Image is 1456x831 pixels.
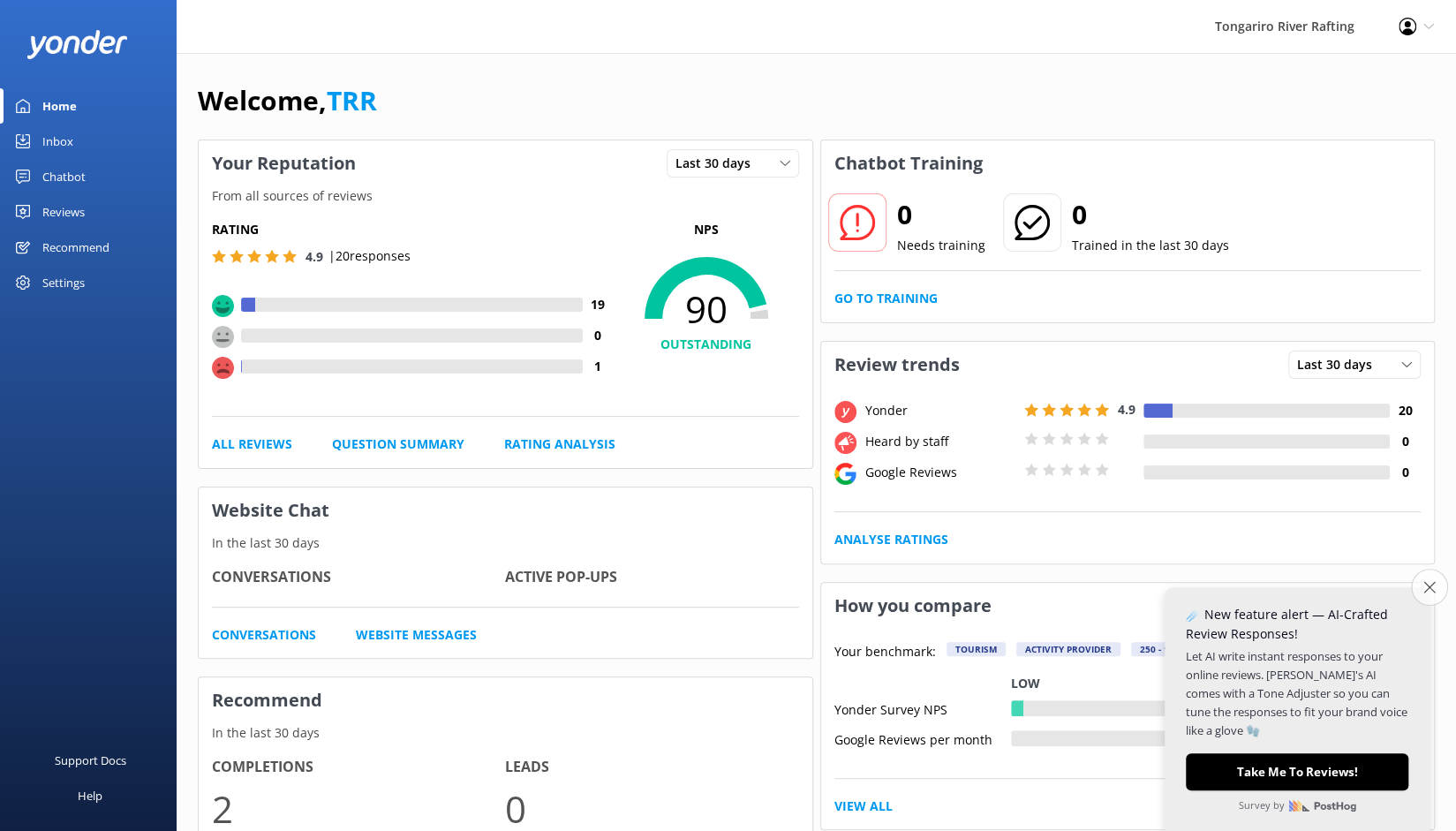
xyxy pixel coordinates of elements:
div: Recommend [42,230,109,265]
h3: How you compare [821,583,1005,629]
a: Question Summary [332,434,464,454]
span: Last 30 days [675,154,761,173]
span: 90 [614,287,799,331]
a: Website Messages [356,625,477,645]
p: In the last 30 days [199,723,812,743]
h3: Recommend [199,677,812,723]
div: Help [78,778,102,813]
h3: Review trends [821,342,973,388]
a: View All [834,797,893,816]
h2: 0 [1072,193,1229,236]
div: Yonder Survey NPS [834,700,1011,716]
div: Home [42,88,77,124]
div: Reviews [42,194,85,230]
div: 250 - 1000 customers per month [1131,642,1308,656]
span: 4.9 [1118,401,1135,418]
a: TRR [327,82,377,118]
div: Heard by staff [861,432,1020,451]
p: Needs training [897,236,985,255]
img: yonder-white-logo.png [26,30,128,59]
h4: Active Pop-ups [505,566,798,589]
h5: Rating [212,220,614,239]
h4: OUTSTANDING [614,335,799,354]
a: Rating Analysis [504,434,615,454]
h3: Your Reputation [199,140,369,186]
p: Low [1011,674,1040,693]
div: Tourism [947,642,1006,656]
div: Settings [42,265,85,300]
a: Go to Training [834,289,938,308]
p: In the last 30 days [199,533,812,553]
h1: Welcome, [198,79,377,122]
p: From all sources of reviews [199,186,812,206]
h4: Conversations [212,566,505,589]
h4: 20 [1390,401,1421,420]
div: Support Docs [55,743,126,778]
h4: 0 [1390,463,1421,482]
h4: 19 [583,295,614,314]
a: Analyse Ratings [834,530,948,549]
h4: Completions [212,756,505,779]
p: | 20 responses [328,246,411,266]
h4: Leads [505,756,798,779]
a: Conversations [212,625,316,645]
p: Trained in the last 30 days [1072,236,1229,255]
div: Google Reviews per month [834,730,1011,746]
div: Activity Provider [1016,642,1120,656]
h4: 1 [583,357,614,376]
div: Google Reviews [861,463,1020,482]
p: Your benchmark: [834,642,936,663]
div: Yonder [861,401,1020,420]
p: NPS [614,220,799,239]
div: Chatbot [42,159,86,194]
h3: Website Chat [199,487,812,533]
div: Inbox [42,124,73,159]
a: All Reviews [212,434,292,454]
h3: Chatbot Training [821,140,996,186]
span: Last 30 days [1297,355,1383,374]
h2: 0 [897,193,985,236]
span: 4.9 [306,248,323,265]
h4: 0 [583,326,614,345]
h4: 0 [1390,432,1421,451]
